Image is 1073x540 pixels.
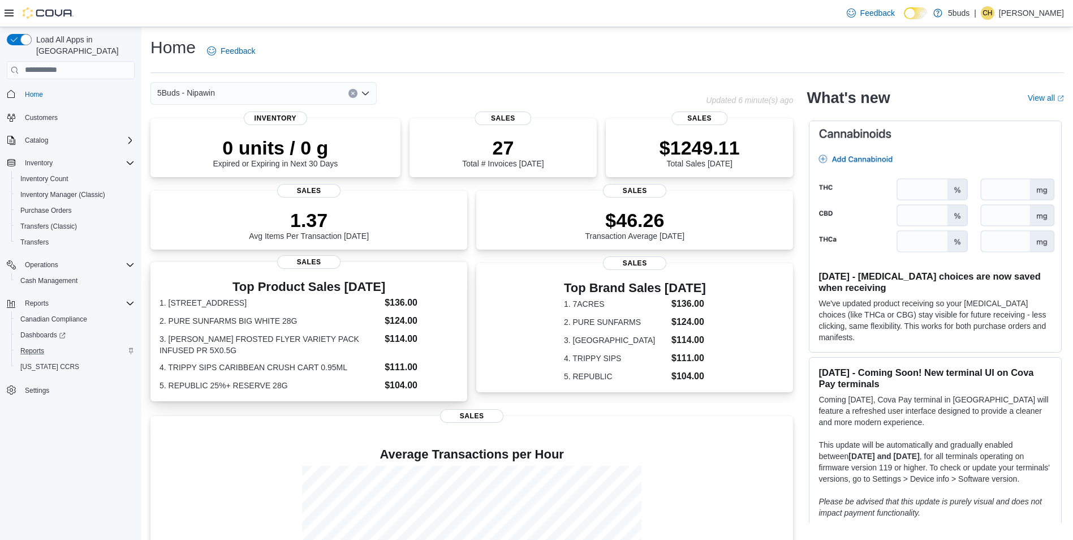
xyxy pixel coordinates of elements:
[564,298,667,310] dt: 1. 7ACRES
[603,256,666,270] span: Sales
[564,281,706,295] h3: Top Brand Sales [DATE]
[20,297,53,310] button: Reports
[16,274,82,288] a: Cash Management
[20,346,44,355] span: Reports
[440,409,503,423] span: Sales
[25,158,53,168] span: Inventory
[904,19,904,20] span: Dark Mode
[671,297,706,311] dd: $136.00
[585,209,685,232] p: $46.26
[20,190,105,199] span: Inventory Manager (Classic)
[475,112,531,125] span: Sales
[671,352,706,365] dd: $111.00
[2,86,139,102] button: Home
[11,359,139,375] button: [US_STATE] CCRS
[564,316,667,328] dt: 2. PURE SUNFARMS
[16,328,70,342] a: Dashboards
[16,220,135,233] span: Transfers (Classic)
[20,238,49,247] span: Transfers
[16,220,81,233] a: Transfers (Classic)
[385,361,458,374] dd: $111.00
[160,315,380,327] dt: 2. PURE SUNFARMS BIG WHITE 28G
[385,296,458,310] dd: $136.00
[20,110,135,125] span: Customers
[20,134,53,147] button: Catalog
[999,6,1064,20] p: [PERSON_NAME]
[20,297,135,310] span: Reports
[981,6,994,20] div: Christa Hamata
[385,379,458,392] dd: $104.00
[818,497,1042,517] em: Please be advised that this update is purely visual and does not impact payment functionality.
[23,7,74,19] img: Cova
[16,188,135,202] span: Inventory Manager (Classic)
[16,344,49,358] a: Reports
[974,6,976,20] p: |
[16,312,92,326] a: Canadian Compliance
[25,299,49,308] span: Reports
[462,136,544,168] div: Total # Invoices [DATE]
[671,112,727,125] span: Sales
[150,36,196,59] h1: Home
[221,45,255,57] span: Feedback
[671,370,706,383] dd: $104.00
[2,155,139,171] button: Inventory
[20,111,62,125] a: Customers
[16,204,135,217] span: Purchase Orders
[860,7,895,19] span: Feedback
[564,353,667,364] dt: 4. TRIPPY SIPS
[818,298,1052,343] p: We've updated product receiving so your [MEDICAL_DATA] choices (like THCa or CBG) stay visible fo...
[160,362,380,373] dt: 4. TRIPPY SIPS CARIBBEAN CRUSH CART 0.95ML
[16,172,73,186] a: Inventory Count
[249,209,369,232] p: 1.37
[244,112,307,125] span: Inventory
[818,394,1052,428] p: Coming [DATE], Cova Pay terminal in [GEOGRAPHIC_DATA] will feature a refreshed user interface des...
[361,89,370,98] button: Open list of options
[1028,93,1064,102] a: View allExternal link
[2,382,139,398] button: Settings
[16,344,135,358] span: Reports
[1057,95,1064,102] svg: External link
[20,258,135,272] span: Operations
[564,371,667,382] dt: 5. REPUBLIC
[11,343,139,359] button: Reports
[213,136,338,159] p: 0 units / 0 g
[213,136,338,168] div: Expired or Expiring in Next 30 Days
[32,34,135,57] span: Load All Apps in [GEOGRAPHIC_DATA]
[249,209,369,241] div: Avg Items Per Transaction [DATE]
[11,234,139,250] button: Transfers
[20,384,54,397] a: Settings
[706,96,793,105] p: Updated 6 minute(s) ago
[16,360,84,374] a: [US_STATE] CCRS
[2,109,139,126] button: Customers
[948,6,969,20] p: 5buds
[20,362,79,371] span: [US_STATE] CCRS
[20,88,48,101] a: Home
[904,7,928,19] input: Dark Mode
[20,206,72,215] span: Purchase Orders
[20,258,63,272] button: Operations
[671,333,706,347] dd: $114.00
[848,452,919,461] strong: [DATE] and [DATE]
[16,312,135,326] span: Canadian Compliance
[2,257,139,273] button: Operations
[982,6,992,20] span: CH
[16,235,135,249] span: Transfers
[160,297,380,308] dt: 1. [STREET_ADDRESS]
[16,172,135,186] span: Inventory Count
[16,274,135,288] span: Cash Management
[385,314,458,328] dd: $124.00
[818,367,1052,389] h3: [DATE] - Coming Soon! New terminal UI on Cova Pay terminals
[16,328,135,342] span: Dashboards
[20,156,57,170] button: Inventory
[348,89,357,98] button: Clear input
[16,188,110,202] a: Inventory Manager (Classic)
[25,260,58,269] span: Operations
[277,184,341,198] span: Sales
[2,295,139,311] button: Reports
[20,134,135,147] span: Catalog
[11,187,139,203] button: Inventory Manager (Classic)
[202,40,260,62] a: Feedback
[160,380,380,391] dt: 5. REPUBLIC 25%+ RESERVE 28G
[660,136,740,159] p: $1249.11
[20,174,68,183] span: Inventory Count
